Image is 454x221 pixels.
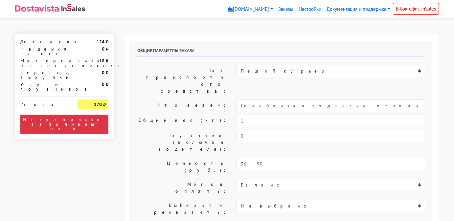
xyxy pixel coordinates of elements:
strong: 0 [102,46,104,52]
div: Услуги грузчиков [15,82,73,91]
a: Заказы [276,3,296,16]
img: Dostavista - срочная курьерская служба доставки [15,5,59,12]
label: Тип транспортного средства: [132,65,232,97]
a: Документация и поддержка [324,3,393,16]
h6: Общие параметры заказа [137,48,425,57]
div: Материальная ответственность [15,58,73,68]
div: Наценка за вес [15,47,73,56]
img: InSales [61,4,85,11]
strong: 0 [102,70,104,76]
label: Общий вес (кг): [132,115,232,127]
strong: 124 [97,39,104,45]
label: Грузчики (включая водителя): [132,130,232,155]
div: Итого [20,99,68,107]
label: Что везем: [132,99,232,112]
strong: 0 [102,81,104,87]
label: Метод оплаты: [132,179,232,197]
a: Настройки [296,3,324,16]
strong: 170 [94,101,102,107]
label: Выберите реквизиты: [132,200,232,218]
div: Перевод выручки [15,70,73,79]
a: В Бэк-офис InSales [393,3,439,15]
div: Доставка [15,39,73,44]
div: Неправильно заполнены поля [20,115,108,134]
a: [DOMAIN_NAME] [225,3,276,16]
label: Ценность (руб.): [132,158,232,176]
strong: 18 [99,58,104,64]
